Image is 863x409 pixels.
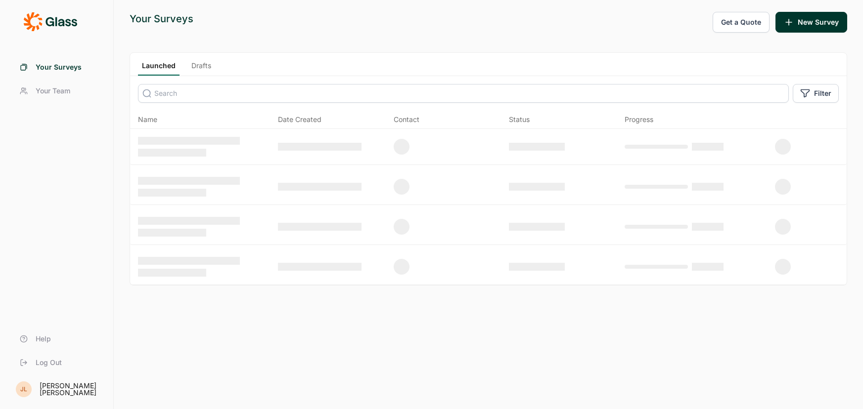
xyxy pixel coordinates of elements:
input: Search [138,84,789,103]
div: Your Surveys [130,12,193,26]
a: Launched [138,61,180,76]
span: Filter [814,88,831,98]
span: Date Created [278,115,321,124]
span: Log Out [36,358,62,368]
div: Contact [394,115,419,124]
span: Help [36,334,51,344]
button: New Survey [775,12,847,33]
div: [PERSON_NAME] [PERSON_NAME] [40,382,101,396]
span: Your Team [36,86,70,96]
a: Drafts [187,61,215,76]
span: Name [138,115,157,124]
div: Progress [625,115,653,124]
span: Your Surveys [36,62,82,72]
button: Filter [793,84,839,103]
div: Status [509,115,530,124]
button: Get a Quote [713,12,770,33]
div: JL [16,381,32,397]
